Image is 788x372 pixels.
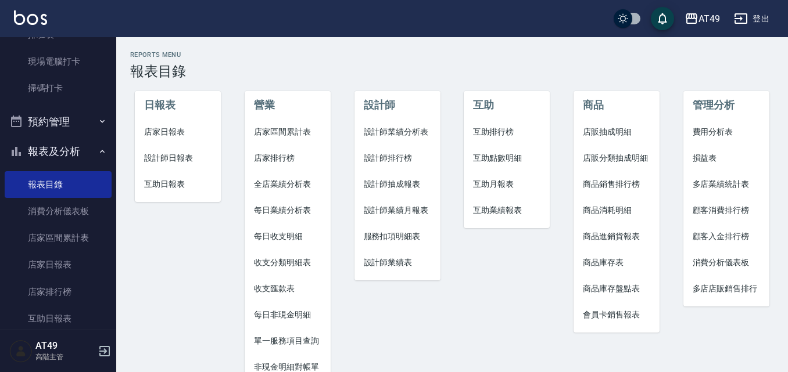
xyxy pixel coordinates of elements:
[9,340,33,363] img: Person
[583,126,650,138] span: 店販抽成明細
[693,178,760,190] span: 多店業績統計表
[245,171,331,197] a: 全店業績分析表
[245,119,331,145] a: 店家區間累計表
[574,145,660,171] a: 店販分類抽成明細
[683,145,769,171] a: 損益表
[574,302,660,328] a: 會員卡銷售報表
[254,309,321,321] span: 每日非現金明細
[144,178,212,190] span: 互助日報表
[254,178,321,190] span: 全店業績分析表
[5,305,112,332] a: 互助日報表
[5,171,112,198] a: 報表目錄
[693,152,760,164] span: 損益表
[583,178,650,190] span: 商品銷售排行榜
[683,197,769,223] a: 顧客消費排行榜
[693,230,760,243] span: 顧客入金排行榜
[5,198,112,225] a: 消費分析儀表板
[245,91,331,119] li: 營業
[693,126,760,138] span: 費用分析表
[354,171,440,197] a: 設計師抽成報表
[683,91,769,119] li: 管理分析
[5,225,112,251] a: 店家區間累計表
[245,223,331,250] a: 每日收支明細
[683,250,769,276] a: 消費分析儀表板
[35,340,95,352] h5: AT49
[245,276,331,302] a: 收支匯款表
[354,119,440,145] a: 設計師業績分析表
[574,91,660,119] li: 商品
[583,257,650,269] span: 商品庫存表
[680,7,725,31] button: AT49
[364,178,431,190] span: 設計師抽成報表
[354,197,440,223] a: 設計師業績月報表
[683,223,769,250] a: 顧客入金排行榜
[583,283,650,295] span: 商品庫存盤點表
[699,12,720,26] div: AT49
[574,171,660,197] a: 商品銷售排行榜
[574,119,660,145] a: 店販抽成明細
[464,145,550,171] a: 互助點數明細
[729,8,774,30] button: 登出
[5,251,112,278] a: 店家日報表
[473,178,540,190] span: 互助月報表
[464,171,550,197] a: 互助月報表
[354,223,440,250] a: 服務扣項明細表
[583,152,650,164] span: 店販分類抽成明細
[574,276,660,302] a: 商品庫存盤點表
[473,126,540,138] span: 互助排行榜
[364,204,431,216] span: 設計師業績月報表
[144,152,212,164] span: 設計師日報表
[354,145,440,171] a: 設計師排行榜
[245,250,331,276] a: 收支分類明細表
[135,171,221,197] a: 互助日報表
[464,119,550,145] a: 互助排行榜
[245,328,331,354] a: 單一服務項目查詢
[5,136,112,167] button: 報表及分析
[135,119,221,145] a: 店家日報表
[5,48,112,75] a: 現場電腦打卡
[693,283,760,295] span: 多店店販銷售排行
[130,51,774,59] h2: Reports Menu
[464,91,550,119] li: 互助
[135,145,221,171] a: 設計師日報表
[5,107,112,137] button: 預約管理
[683,119,769,145] a: 費用分析表
[144,126,212,138] span: 店家日報表
[254,257,321,269] span: 收支分類明細表
[583,309,650,321] span: 會員卡銷售報表
[130,63,774,80] h3: 報表目錄
[464,197,550,223] a: 互助業績報表
[254,335,321,347] span: 單一服務項目查詢
[245,302,331,328] a: 每日非現金明細
[574,223,660,250] a: 商品進銷貨報表
[364,257,431,269] span: 設計師業績表
[574,250,660,276] a: 商品庫存表
[364,126,431,138] span: 設計師業績分析表
[354,250,440,276] a: 設計師業績表
[683,171,769,197] a: 多店業績統計表
[473,204,540,216] span: 互助業績報表
[35,352,95,362] p: 高階主管
[254,283,321,295] span: 收支匯款表
[583,230,650,243] span: 商品進銷貨報表
[254,230,321,243] span: 每日收支明細
[693,257,760,269] span: 消費分析儀表板
[364,152,431,164] span: 設計師排行榜
[683,276,769,302] a: 多店店販銷售排行
[693,204,760,216] span: 顧客消費排行榜
[254,152,321,164] span: 店家排行榜
[14,10,47,25] img: Logo
[574,197,660,223] a: 商品消耗明細
[245,197,331,223] a: 每日業績分析表
[254,126,321,138] span: 店家區間累計表
[354,91,440,119] li: 設計師
[473,152,540,164] span: 互助點數明細
[245,145,331,171] a: 店家排行榜
[5,279,112,305] a: 店家排行榜
[651,7,674,30] button: save
[5,75,112,102] a: 掃碼打卡
[364,230,431,243] span: 服務扣項明細表
[135,91,221,119] li: 日報表
[254,204,321,216] span: 每日業績分析表
[583,204,650,216] span: 商品消耗明細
